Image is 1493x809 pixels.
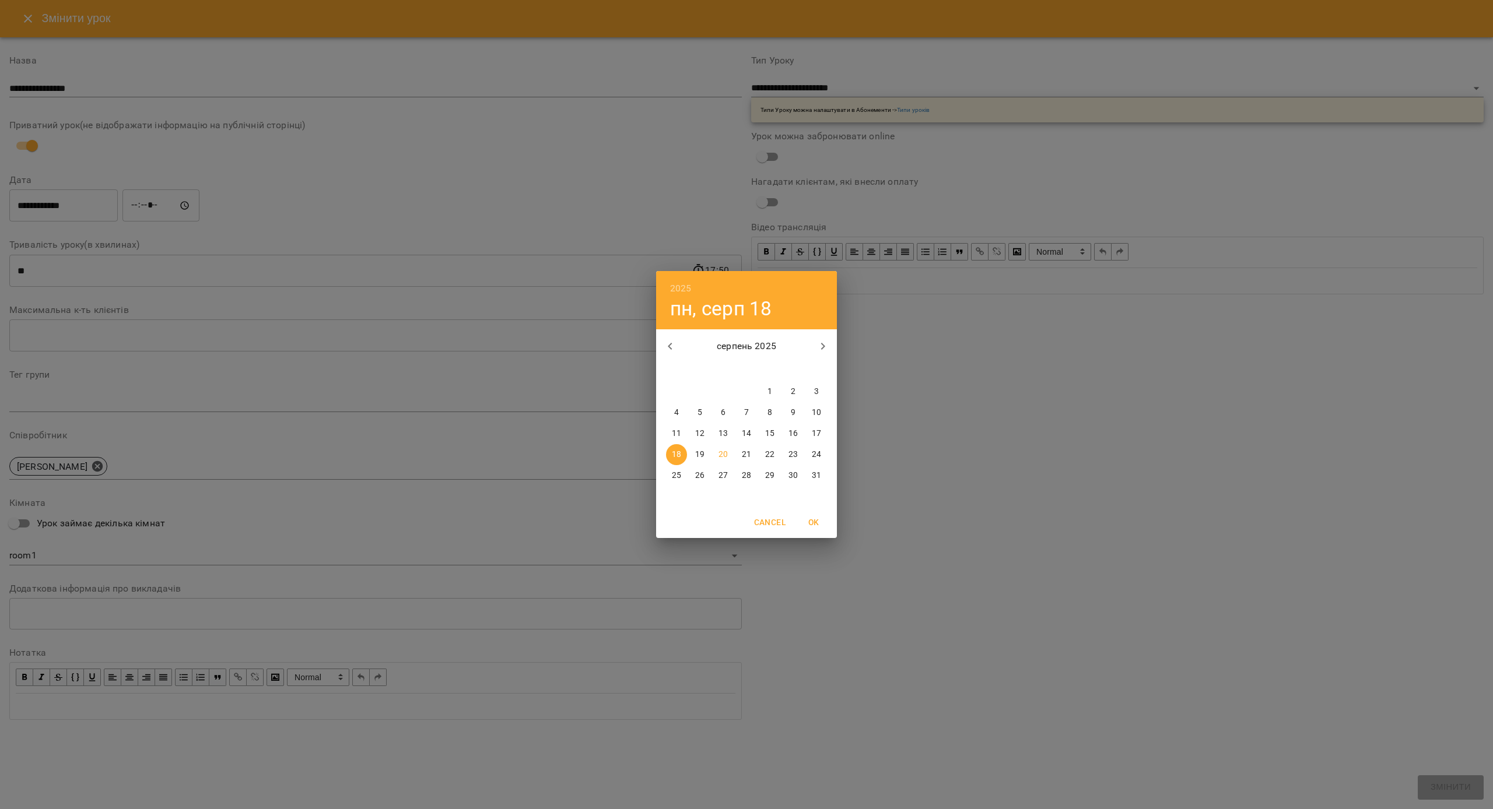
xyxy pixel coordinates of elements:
[695,449,705,460] p: 19
[783,402,804,423] button: 9
[800,515,828,529] span: OK
[736,364,757,375] span: чт
[812,449,821,460] p: 24
[742,470,751,481] p: 28
[719,470,728,481] p: 27
[765,470,774,481] p: 29
[749,512,790,533] button: Cancel
[689,402,710,423] button: 5
[674,407,679,418] p: 4
[759,402,780,423] button: 8
[713,444,734,465] button: 20
[689,423,710,444] button: 12
[736,465,757,486] button: 28
[689,444,710,465] button: 19
[719,428,728,439] p: 13
[806,402,827,423] button: 10
[689,364,710,375] span: вт
[812,428,821,439] p: 17
[788,470,798,481] p: 30
[713,423,734,444] button: 13
[684,339,809,353] p: серпень 2025
[791,386,795,398] p: 2
[783,381,804,402] button: 2
[713,402,734,423] button: 6
[742,449,751,460] p: 21
[812,407,821,418] p: 10
[672,428,681,439] p: 11
[672,470,681,481] p: 25
[736,444,757,465] button: 21
[666,402,687,423] button: 4
[759,423,780,444] button: 15
[742,428,751,439] p: 14
[689,465,710,486] button: 26
[754,515,786,529] span: Cancel
[788,428,798,439] p: 16
[767,407,772,418] p: 8
[806,423,827,444] button: 17
[795,512,832,533] button: OK
[765,428,774,439] p: 15
[783,444,804,465] button: 23
[806,364,827,375] span: нд
[698,407,702,418] p: 5
[783,423,804,444] button: 16
[719,449,728,460] p: 20
[713,465,734,486] button: 27
[759,364,780,375] span: пт
[666,423,687,444] button: 11
[666,364,687,375] span: пн
[713,364,734,375] span: ср
[670,297,772,321] button: пн, серп 18
[788,449,798,460] p: 23
[759,444,780,465] button: 22
[812,470,821,481] p: 31
[765,449,774,460] p: 22
[695,428,705,439] p: 12
[670,280,692,297] button: 2025
[783,364,804,375] span: сб
[666,444,687,465] button: 18
[666,465,687,486] button: 25
[744,407,749,418] p: 7
[806,465,827,486] button: 31
[721,407,726,418] p: 6
[672,449,681,460] p: 18
[814,386,819,398] p: 3
[791,407,795,418] p: 9
[736,423,757,444] button: 14
[806,444,827,465] button: 24
[806,381,827,402] button: 3
[767,386,772,398] p: 1
[759,381,780,402] button: 1
[759,465,780,486] button: 29
[695,470,705,481] p: 26
[783,465,804,486] button: 30
[736,402,757,423] button: 7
